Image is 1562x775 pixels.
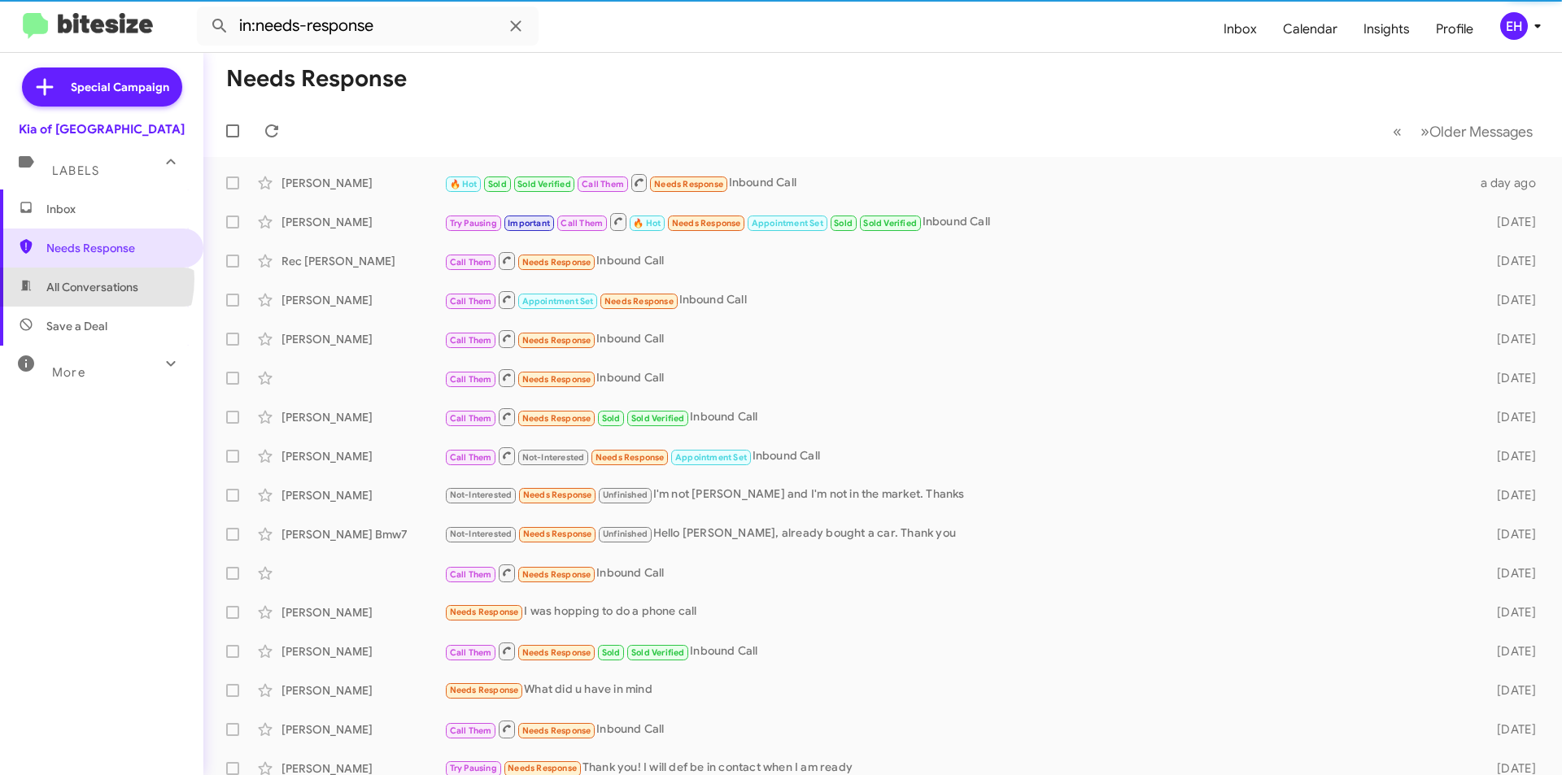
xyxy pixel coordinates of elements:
[752,218,823,229] span: Appointment Set
[522,452,585,463] span: Not-Interested
[488,179,507,189] span: Sold
[444,211,1471,232] div: Inbound Call
[450,725,492,736] span: Call Them
[523,529,592,539] span: Needs Response
[197,7,539,46] input: Search
[281,409,444,425] div: [PERSON_NAME]
[450,452,492,463] span: Call Them
[1471,331,1549,347] div: [DATE]
[281,331,444,347] div: [PERSON_NAME]
[281,175,444,191] div: [PERSON_NAME]
[1383,115,1411,148] button: Previous
[1471,214,1549,230] div: [DATE]
[444,290,1471,310] div: Inbound Call
[1350,6,1423,53] a: Insights
[582,179,624,189] span: Call Them
[450,296,492,307] span: Call Them
[444,719,1471,739] div: Inbound Call
[52,365,85,380] span: More
[633,218,661,229] span: 🔥 Hot
[444,250,1471,271] div: Inbound Call
[19,121,185,137] div: Kia of [GEOGRAPHIC_DATA]
[450,607,519,617] span: Needs Response
[522,647,591,658] span: Needs Response
[46,318,107,334] span: Save a Deal
[444,446,1471,466] div: Inbound Call
[450,257,492,268] span: Call Them
[672,218,741,229] span: Needs Response
[281,682,444,699] div: [PERSON_NAME]
[450,569,492,580] span: Call Them
[281,721,444,738] div: [PERSON_NAME]
[1471,409,1549,425] div: [DATE]
[450,763,497,773] span: Try Pausing
[46,279,138,295] span: All Conversations
[1471,565,1549,581] div: [DATE]
[1384,115,1542,148] nav: Page navigation example
[1471,721,1549,738] div: [DATE]
[522,725,591,736] span: Needs Response
[444,485,1471,504] div: I'm not [PERSON_NAME] and I'm not in the market. Thanks
[226,66,407,92] h1: Needs Response
[281,292,444,308] div: [PERSON_NAME]
[1211,6,1270,53] a: Inbox
[444,563,1471,583] div: Inbound Call
[523,490,592,500] span: Needs Response
[52,163,99,178] span: Labels
[1471,604,1549,620] div: [DATE]
[1486,12,1544,40] button: EH
[522,569,591,580] span: Needs Response
[603,490,648,500] span: Unfinished
[603,529,648,539] span: Unfinished
[602,413,621,424] span: Sold
[1420,121,1429,142] span: »
[654,179,723,189] span: Needs Response
[444,407,1471,427] div: Inbound Call
[444,368,1471,388] div: Inbound Call
[517,179,571,189] span: Sold Verified
[281,526,444,542] div: [PERSON_NAME] Bmw7
[1393,121,1402,142] span: «
[522,413,591,424] span: Needs Response
[631,647,685,658] span: Sold Verified
[450,374,492,385] span: Call Them
[1471,253,1549,269] div: [DATE]
[1411,115,1542,148] button: Next
[444,681,1471,699] div: What did u have in mind
[1471,448,1549,464] div: [DATE]
[604,296,674,307] span: Needs Response
[71,79,169,95] span: Special Campaign
[508,763,577,773] span: Needs Response
[1423,6,1486,53] a: Profile
[1270,6,1350,53] a: Calendar
[281,253,444,269] div: Rec [PERSON_NAME]
[281,643,444,660] div: [PERSON_NAME]
[1471,175,1549,191] div: a day ago
[1471,682,1549,699] div: [DATE]
[444,641,1471,661] div: Inbound Call
[522,296,594,307] span: Appointment Set
[22,67,182,107] a: Special Campaign
[1471,526,1549,542] div: [DATE]
[1471,292,1549,308] div: [DATE]
[450,218,497,229] span: Try Pausing
[1471,370,1549,386] div: [DATE]
[522,374,591,385] span: Needs Response
[596,452,665,463] span: Needs Response
[508,218,550,229] span: Important
[631,413,685,424] span: Sold Verified
[450,413,492,424] span: Call Them
[450,335,492,346] span: Call Them
[281,448,444,464] div: [PERSON_NAME]
[281,487,444,503] div: [PERSON_NAME]
[1500,12,1528,40] div: EH
[281,214,444,230] div: [PERSON_NAME]
[602,647,621,658] span: Sold
[450,529,513,539] span: Not-Interested
[522,257,591,268] span: Needs Response
[1429,123,1533,141] span: Older Messages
